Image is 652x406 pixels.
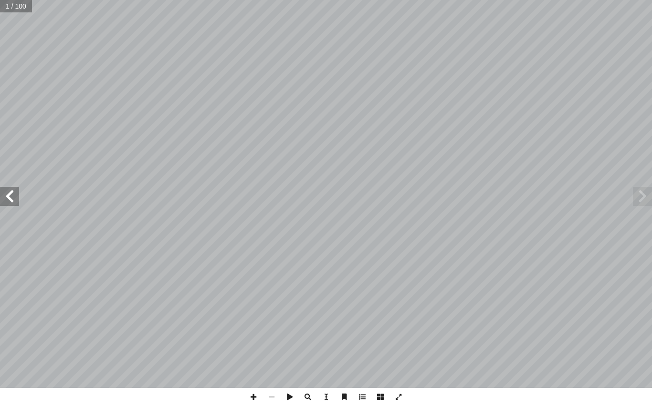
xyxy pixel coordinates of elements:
span: تكبير [244,388,263,406]
span: تبديل ملء الشاشة [389,388,408,406]
span: جدول المحتويات [353,388,371,406]
span: الصفحات [371,388,389,406]
span: حدد الأداة [317,388,335,406]
span: إشارة مرجعية [335,388,353,406]
span: التشغيل التلقائي [281,388,299,406]
span: التصغير [263,388,281,406]
span: يبحث [299,388,317,406]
